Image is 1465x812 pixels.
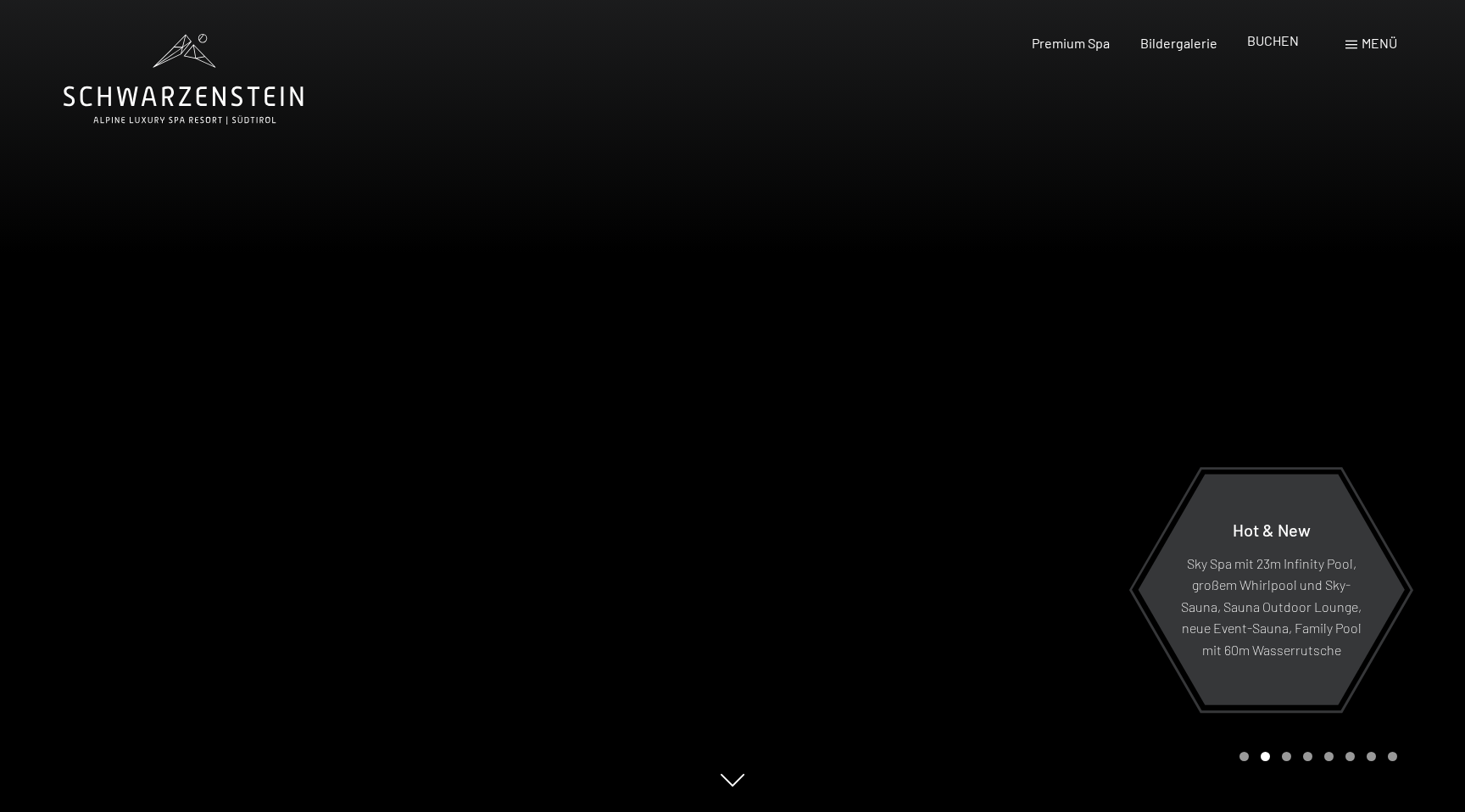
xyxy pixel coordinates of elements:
div: Carousel Page 1 [1239,752,1249,761]
p: Sky Spa mit 23m Infinity Pool, großem Whirlpool und Sky-Sauna, Sauna Outdoor Lounge, neue Event-S... [1179,552,1363,660]
div: Carousel Page 5 [1324,752,1334,761]
div: Carousel Page 2 (Current Slide) [1261,752,1270,761]
a: Bildergalerie [1140,35,1217,51]
span: Menü [1362,35,1397,51]
div: Carousel Page 8 [1388,752,1397,761]
div: Carousel Page 6 [1345,752,1355,761]
div: Carousel Page 4 [1303,752,1312,761]
div: Carousel Page 7 [1367,752,1376,761]
div: Carousel Pagination [1234,752,1397,761]
a: Premium Spa [1032,35,1110,51]
span: Hot & New [1233,519,1311,539]
a: BUCHEN [1247,32,1299,48]
a: Hot & New Sky Spa mit 23m Infinity Pool, großem Whirlpool und Sky-Sauna, Sauna Outdoor Lounge, ne... [1137,473,1406,706]
div: Carousel Page 3 [1282,752,1291,761]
